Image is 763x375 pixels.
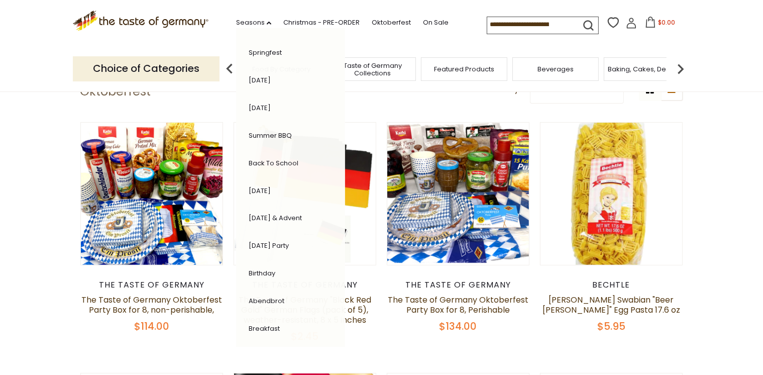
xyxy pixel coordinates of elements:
a: Back to School [249,158,298,168]
a: Breakfast [249,324,280,333]
a: Abendbrot [249,296,284,306]
a: Featured Products [434,65,494,73]
img: previous arrow [220,59,240,79]
p: Choice of Categories [73,56,220,81]
a: Springfest [249,48,282,57]
a: [DATE] [249,186,271,196]
a: Christmas - PRE-ORDER [283,17,360,28]
a: [PERSON_NAME] Swabian "Beer [PERSON_NAME]" Egg Pasta 17.6 oz [542,294,680,316]
button: $0.00 [639,17,682,32]
a: The Taste of Germany Oktoberfest Party Box for 8, non-perishable, [81,294,222,316]
a: Baking, Cakes, Desserts [608,65,686,73]
a: Birthday [249,268,275,278]
img: Bechtle Swabian "Beer Stein" Egg Pasta 17.6 oz [540,123,683,265]
a: Oktoberfest [372,17,411,28]
a: [DATE] [249,75,271,85]
a: On Sale [423,17,449,28]
a: Seasons [236,17,271,28]
h1: Oktoberfest [80,84,151,99]
a: [DATE] Party [249,241,289,250]
a: The Taste of Germany Oktoberfest Party Box for 8, Perishable [388,294,528,316]
a: [DATE] [249,103,271,113]
div: The Taste of Germany [387,280,530,290]
img: The Taste of Germany Oktoberfest Party Box for 8, non-perishable, [81,123,223,265]
a: Taste of Germany Collections [333,62,413,77]
span: $114.00 [134,319,169,333]
a: Summer BBQ [249,131,292,140]
img: The Taste of Germany "Black Red Gold" German Flags (pack of 5), weather-resistant, 8 x 5 inches [234,123,376,265]
a: [DATE] & Advent [249,213,302,223]
span: $134.00 [440,319,477,333]
div: The Taste of Germany [234,280,377,290]
div: The Taste of Germany [80,280,224,290]
img: next arrow [671,59,691,79]
div: Bechtle [540,280,683,290]
a: Beverages [537,65,574,73]
img: The Taste of Germany Oktoberfest Party Box for 8, Perishable [387,123,529,265]
span: $0.00 [658,18,675,27]
span: $5.95 [597,319,625,333]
